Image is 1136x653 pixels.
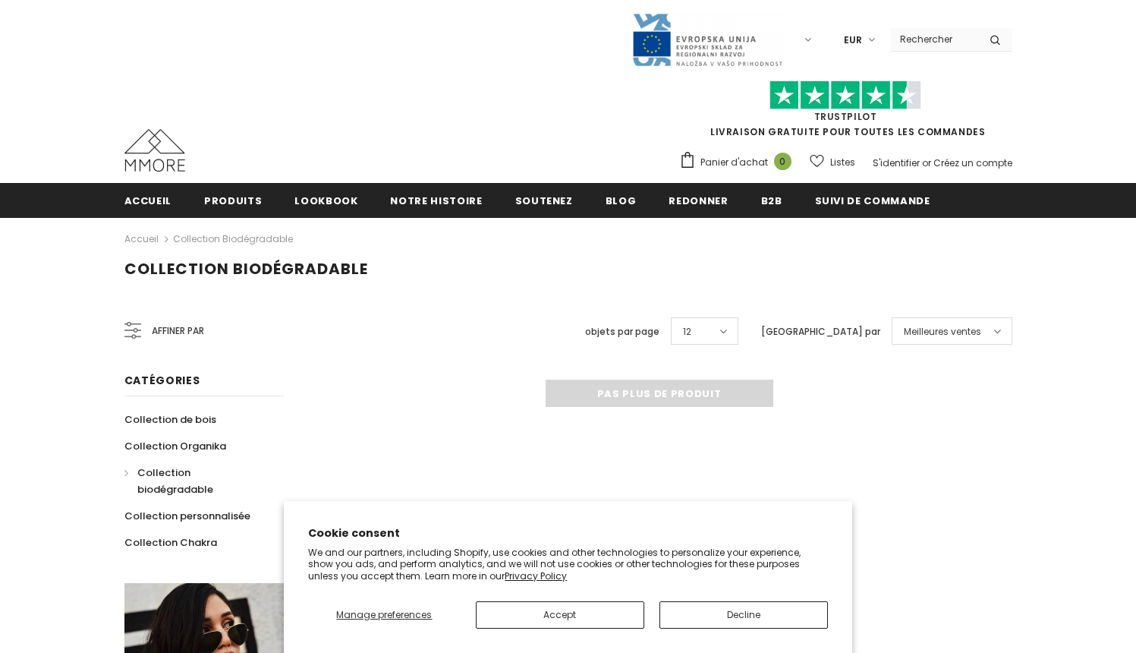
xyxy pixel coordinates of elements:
[152,323,204,339] span: Affiner par
[659,601,828,629] button: Decline
[124,194,172,208] span: Accueil
[390,183,482,217] a: Notre histoire
[683,324,691,339] span: 12
[515,183,573,217] a: soutenez
[308,525,828,541] h2: Cookie consent
[700,155,768,170] span: Panier d'achat
[294,183,357,217] a: Lookbook
[669,183,728,217] a: Redonner
[631,12,783,68] img: Javni Razpis
[124,230,159,248] a: Accueil
[606,183,637,217] a: Blog
[933,156,1012,169] a: Créez un compte
[124,433,226,459] a: Collection Organika
[761,194,782,208] span: B2B
[124,258,368,279] span: Collection biodégradable
[679,151,799,174] a: Panier d'achat 0
[476,601,644,629] button: Accept
[124,406,216,433] a: Collection de bois
[308,601,460,629] button: Manage preferences
[669,194,728,208] span: Redonner
[631,33,783,46] a: Javni Razpis
[308,547,828,582] p: We and our partners, including Shopify, use cookies and other technologies to personalize your ex...
[124,183,172,217] a: Accueil
[124,129,185,172] img: Cas MMORE
[774,153,791,170] span: 0
[124,509,250,523] span: Collection personnalisée
[124,373,200,388] span: Catégories
[505,569,567,582] a: Privacy Policy
[873,156,920,169] a: S'identifier
[390,194,482,208] span: Notre histoire
[336,608,432,621] span: Manage preferences
[679,87,1012,138] span: LIVRAISON GRATUITE POUR TOUTES LES COMMANDES
[204,183,262,217] a: Produits
[124,439,226,453] span: Collection Organika
[124,535,217,550] span: Collection Chakra
[891,28,978,50] input: Search Site
[815,183,930,217] a: Suivi de commande
[814,110,877,123] a: TrustPilot
[606,194,637,208] span: Blog
[761,183,782,217] a: B2B
[585,324,659,339] label: objets par page
[515,194,573,208] span: soutenez
[124,412,216,427] span: Collection de bois
[922,156,931,169] span: or
[294,194,357,208] span: Lookbook
[204,194,262,208] span: Produits
[769,80,921,110] img: Faites confiance aux étoiles pilotes
[761,324,880,339] label: [GEOGRAPHIC_DATA] par
[124,503,250,529] a: Collection personnalisée
[137,465,213,497] span: Collection biodégradable
[844,33,862,48] span: EUR
[815,194,930,208] span: Suivi de commande
[173,232,293,245] a: Collection biodégradable
[124,459,267,503] a: Collection biodégradable
[904,324,981,339] span: Meilleures ventes
[830,155,855,170] span: Listes
[124,529,217,556] a: Collection Chakra
[810,149,855,175] a: Listes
